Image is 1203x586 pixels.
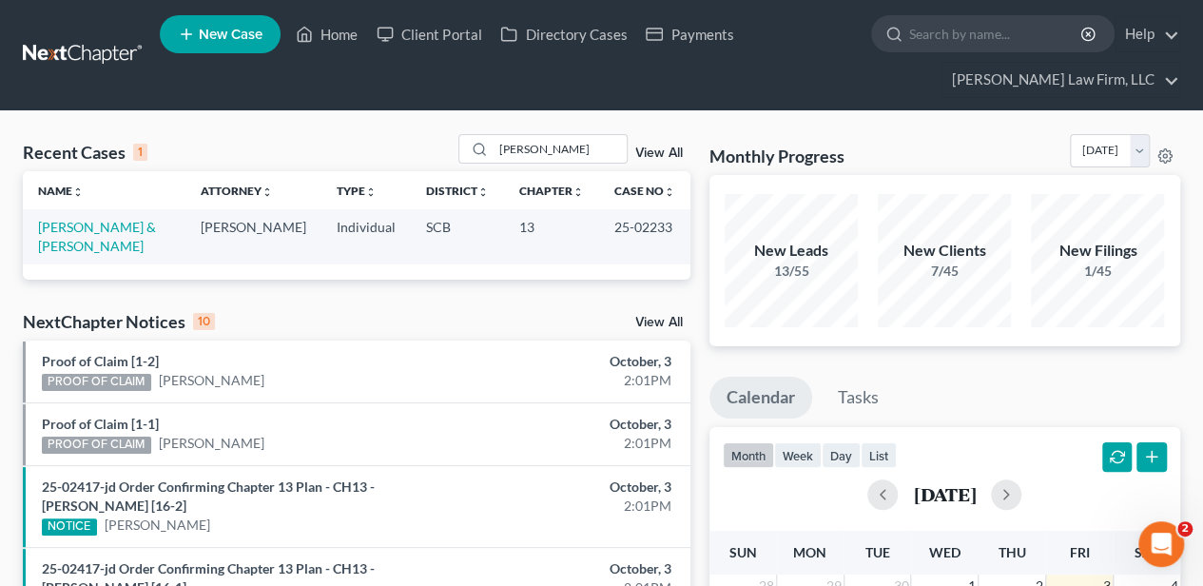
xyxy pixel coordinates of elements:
a: View All [635,146,683,160]
span: Sun [728,544,756,560]
div: October, 3 [474,478,670,497]
a: Client Portal [367,17,491,51]
div: 7/45 [878,262,1011,281]
span: 2 [1177,521,1193,537]
i: unfold_more [262,186,273,198]
input: Search by name... [909,16,1083,51]
td: [PERSON_NAME] [185,209,321,264]
div: New Clients [878,240,1011,262]
span: New Case [199,28,262,42]
a: Typeunfold_more [337,184,377,198]
div: 1/45 [1031,262,1164,281]
a: Payments [636,17,743,51]
a: Home [286,17,367,51]
td: 25-02233 [599,209,690,264]
a: [PERSON_NAME] [105,516,210,535]
input: Search by name... [494,135,627,163]
div: October, 3 [474,559,670,578]
a: Districtunfold_more [426,184,489,198]
span: Fri [1069,544,1089,560]
a: Nameunfold_more [38,184,84,198]
div: 10 [193,313,215,330]
td: Individual [321,209,411,264]
div: PROOF OF CLAIM [42,437,151,454]
a: Calendar [709,377,812,419]
a: Proof of Claim [1-2] [42,353,159,369]
a: 25-02417-jd Order Confirming Chapter 13 Plan - CH13 - [PERSON_NAME] [16-2] [42,479,375,514]
span: Wed [929,544,960,560]
a: Case Nounfold_more [614,184,675,198]
a: [PERSON_NAME] [159,434,264,453]
span: Tue [864,544,889,560]
a: Tasks [821,377,896,419]
a: [PERSON_NAME] & [PERSON_NAME] [38,219,156,254]
div: NextChapter Notices [23,310,215,333]
span: Mon [793,544,826,560]
span: Thu [999,544,1026,560]
iframe: Intercom live chat [1138,521,1184,567]
div: New Leads [725,240,858,262]
div: NOTICE [42,518,97,536]
i: unfold_more [477,186,489,198]
a: Proof of Claim [1-1] [42,416,159,432]
i: unfold_more [72,186,84,198]
i: unfold_more [572,186,584,198]
div: October, 3 [474,352,670,371]
div: 1 [133,144,147,161]
i: unfold_more [664,186,675,198]
a: View All [635,316,683,329]
td: SCB [411,209,504,264]
a: Help [1116,17,1179,51]
div: Recent Cases [23,141,147,164]
a: Chapterunfold_more [519,184,584,198]
a: [PERSON_NAME] Law Firm, LLC [942,63,1179,97]
div: October, 3 [474,415,670,434]
div: 13/55 [725,262,858,281]
div: 2:01PM [474,434,670,453]
button: list [861,442,897,468]
button: month [723,442,774,468]
span: Sat [1135,544,1158,560]
td: 13 [504,209,599,264]
button: week [774,442,822,468]
h2: [DATE] [913,484,976,504]
div: New Filings [1031,240,1164,262]
a: Attorneyunfold_more [201,184,273,198]
h3: Monthly Progress [709,145,844,167]
div: 2:01PM [474,497,670,516]
div: PROOF OF CLAIM [42,374,151,391]
div: 2:01PM [474,371,670,390]
i: unfold_more [365,186,377,198]
a: Directory Cases [491,17,636,51]
button: day [822,442,861,468]
a: [PERSON_NAME] [159,371,264,390]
